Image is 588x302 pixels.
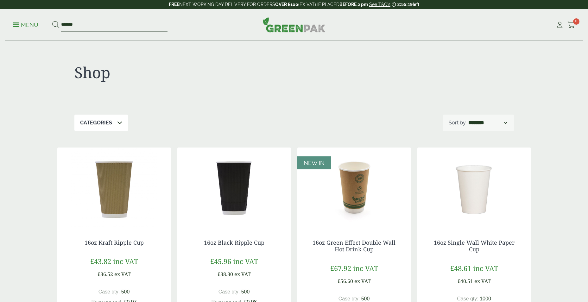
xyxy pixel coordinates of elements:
p: Categories [80,119,112,127]
i: My Account [556,22,564,28]
select: Shop order [467,119,508,127]
span: £38.30 [218,271,233,278]
span: inc VAT [473,263,498,273]
span: £40.51 [458,278,473,285]
strong: FREE [169,2,179,7]
span: Case qty: [218,289,240,294]
strong: BEFORE 2 pm [339,2,368,7]
span: inc VAT [353,263,378,273]
span: 0 [573,18,579,25]
span: 1000 [480,296,491,301]
strong: OVER £100 [275,2,298,7]
span: Case qty: [98,289,120,294]
a: 0 [567,20,575,30]
span: £48.61 [450,263,471,273]
span: inc VAT [113,256,138,266]
a: 16oz Green Effect Double Wall Hot Drink Cup [313,239,395,253]
h1: Shop [74,63,294,82]
img: 16oz Kraft c [57,148,171,227]
span: NEW IN [304,160,325,166]
a: See T&C's [369,2,390,7]
img: 16oz Single Wall White Paper Cup-0 [417,148,531,227]
span: left [413,2,419,7]
span: £43.82 [90,256,111,266]
span: Case qty: [338,296,360,301]
span: £67.92 [330,263,351,273]
a: 16oz Black Ripple Cup [204,239,264,246]
span: £45.96 [210,256,231,266]
a: 16oz Single Wall White Paper Cup [434,239,515,253]
span: ex VAT [354,278,371,285]
span: 500 [361,296,370,301]
img: GreenPak Supplies [263,17,326,32]
a: 16oz Kraft Ripple Cup [85,239,144,246]
span: £36.52 [98,271,113,278]
span: ex VAT [234,271,251,278]
span: 500 [121,289,130,294]
span: Case qty: [457,296,478,301]
a: Menu [13,21,38,28]
span: 500 [241,289,250,294]
p: Menu [13,21,38,29]
span: inc VAT [233,256,258,266]
span: 2:55:19 [397,2,413,7]
i: Cart [567,22,575,28]
span: ex VAT [114,271,131,278]
img: 16oz Black Ripple Cup-0 [177,148,291,227]
img: 16oz Green Effect Double Wall Hot Drink cup [297,148,411,227]
span: £56.60 [338,278,353,285]
p: Sort by [449,119,466,127]
span: ex VAT [474,278,491,285]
